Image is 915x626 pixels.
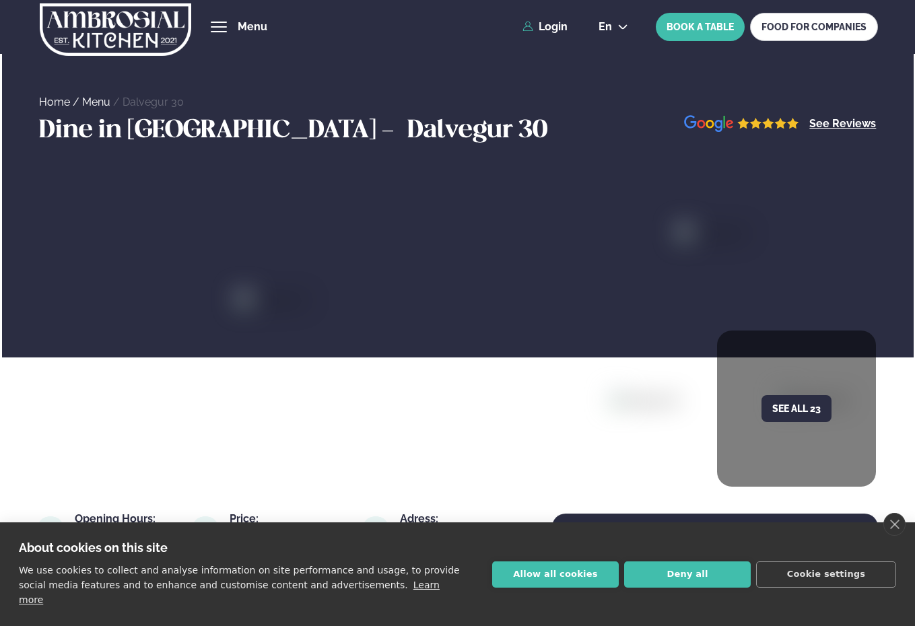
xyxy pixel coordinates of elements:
button: Deny all [624,561,751,588]
span: en [599,22,612,32]
span: / [73,96,82,108]
p: We use cookies to collect and analyse information on site performance and usage, to provide socia... [19,565,460,590]
button: Allow all cookies [492,561,619,588]
img: logo [40,2,191,57]
a: Dalvegur 30 [123,96,184,108]
a: close [883,513,906,536]
img: image alt [684,115,799,133]
button: See all 23 [761,395,832,422]
div: Price: [230,514,347,524]
img: image alt [611,392,802,580]
h3: Dine in [GEOGRAPHIC_DATA] - [39,115,401,147]
a: See Reviews [809,118,876,129]
a: FOOD FOR COMPANIES [750,13,878,41]
img: image alt [192,516,219,543]
div: Adress: [400,514,501,524]
button: BOOK A TABLE [552,514,877,541]
img: image alt [37,516,64,543]
div: Opening Hours: [75,514,176,524]
strong: About cookies on this site [19,541,168,555]
button: en [588,22,639,32]
a: Login [522,21,568,33]
a: Menu [82,96,110,108]
a: Home [39,96,70,108]
button: BOOK A TABLE [656,13,745,41]
span: / [113,96,123,108]
button: Cookie settings [756,561,896,588]
h3: Dalvegur 30 [407,115,547,147]
button: hamburger [211,19,227,35]
img: image alt [362,516,389,543]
